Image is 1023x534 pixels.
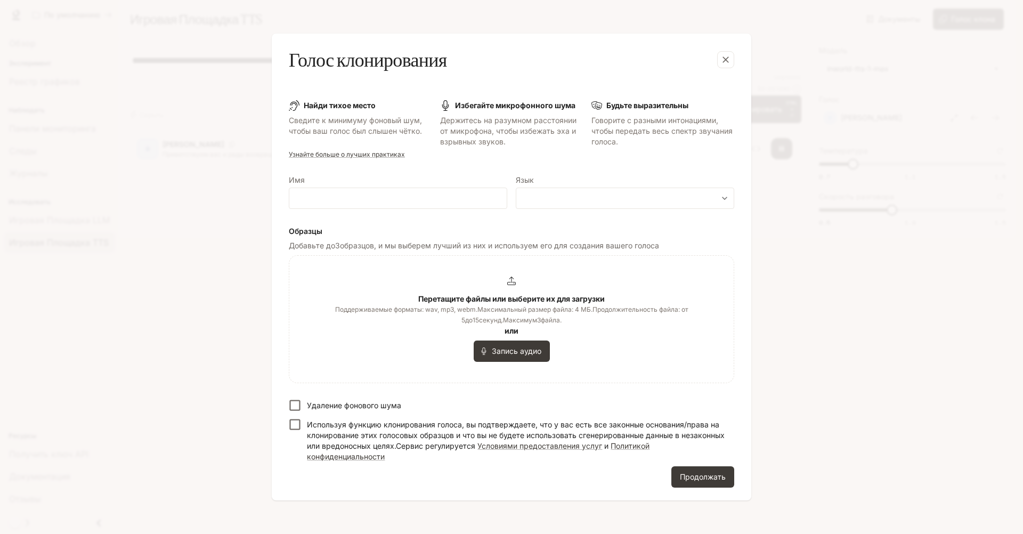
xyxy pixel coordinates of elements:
ya-tr-span: и [604,441,608,450]
button: Продолжать [671,466,734,488]
div: ​ [516,193,734,204]
ya-tr-span: Максимальный размер файла: 4 МБ. [477,305,592,313]
ya-tr-span: Сведите к минимуму фоновый шум, чтобы ваш голос был слышен чётко. [289,116,422,135]
ya-tr-span: секунд. [479,316,503,324]
button: Запись аудио [474,341,550,362]
ya-tr-span: Используя функцию клонирования голоса, вы подтверждаете, что у вас есть все законные основания/пр... [307,420,725,450]
ya-tr-span: до [465,316,473,324]
ya-tr-span: Сервис регулируется [396,441,475,450]
ya-tr-span: Имя [289,176,305,184]
ya-tr-span: Будьте выразительны [606,101,688,110]
ya-tr-span: файла. [541,316,562,324]
ya-tr-span: Максимум [503,316,537,324]
a: Условиями предоставления услуг [477,441,602,450]
ya-tr-span: Продолжать [680,471,726,484]
ya-tr-span: Голос клонирования [289,47,447,72]
ya-tr-span: Добавьте до [289,241,335,250]
a: Узнайте больше о лучших практиках [289,150,405,158]
ya-tr-span: или [505,326,518,335]
ya-tr-span: Продолжительность файла: от [592,305,688,313]
ya-tr-span: образцов, и мы выберем лучший из них и используем его для создания вашего голоса [340,241,659,250]
ya-tr-span: Язык [516,176,534,184]
ya-tr-span: Образцы [289,226,322,236]
ya-tr-span: Перетащите файлы или выберите их для загрузки [418,294,605,303]
ya-tr-span: Найди тихое место [304,101,376,110]
ya-tr-span: Запись аудио [492,345,541,358]
ya-tr-span: Избегайте микрофонного шума [455,101,575,110]
a: Политикой конфиденциальности [307,441,649,461]
ya-tr-span: Удаление фонового шума [307,401,401,410]
ya-tr-span: 3 [335,241,340,250]
ya-tr-span: Держитесь на разумном расстоянии от микрофона, чтобы избежать эха и взрывных звуков. [440,116,577,146]
ya-tr-span: Поддерживаемые форматы: wav, mp3, webm. [335,305,477,313]
ya-tr-span: 5 [461,316,465,324]
ya-tr-span: 3 [537,316,541,324]
ya-tr-span: 15 [473,316,479,324]
ya-tr-span: Говорите с разными интонациями, чтобы передать весь спектр звучания голоса. [591,116,733,146]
